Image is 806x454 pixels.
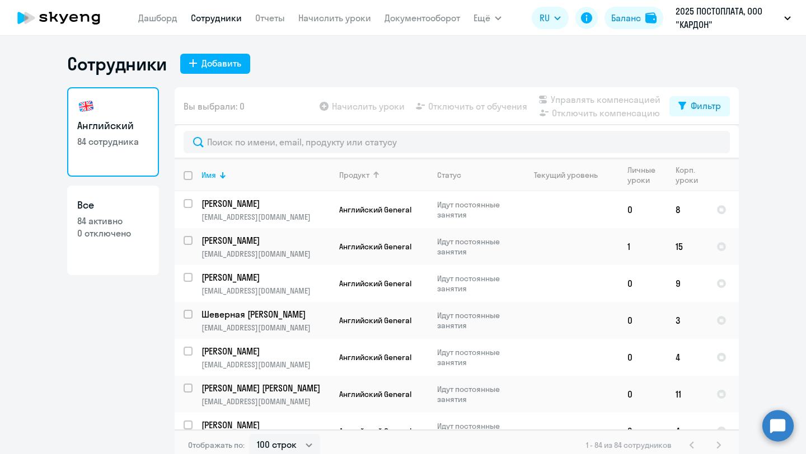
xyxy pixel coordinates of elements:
[201,382,330,394] a: [PERSON_NAME] [PERSON_NAME]
[437,170,514,180] div: Статус
[201,419,330,431] a: [PERSON_NAME]
[201,212,330,222] p: [EMAIL_ADDRESS][DOMAIN_NAME]
[339,278,411,289] span: Английский General
[676,165,707,185] div: Корп. уроки
[667,191,707,228] td: 8
[201,323,330,333] p: [EMAIL_ADDRESS][DOMAIN_NAME]
[339,315,411,325] span: Английский General
[201,271,330,283] a: [PERSON_NAME]
[255,12,285,23] a: Отчеты
[540,11,550,25] span: RU
[437,200,514,220] p: Идут постоянные занятия
[180,54,250,74] button: Добавить
[77,227,149,239] p: 0 отключено
[667,228,707,265] td: 15
[201,249,330,259] p: [EMAIL_ADDRESS][DOMAIN_NAME]
[437,237,514,257] p: Идут постоянные занятия
[604,7,663,29] button: Балансbalance
[670,4,796,31] button: 2025 ПОСТОПЛАТА, ООО "КАРДОН"
[618,376,667,413] td: 0
[627,165,656,185] div: Личные уроки
[611,11,641,25] div: Баланс
[201,345,328,357] p: [PERSON_NAME]
[339,170,369,180] div: Продукт
[532,7,569,29] button: RU
[534,170,598,180] div: Текущий уровень
[645,12,657,23] img: balance
[676,165,698,185] div: Корп. уроки
[201,382,328,394] p: [PERSON_NAME] [PERSON_NAME]
[201,396,330,406] p: [EMAIL_ADDRESS][DOMAIN_NAME]
[201,360,330,370] p: [EMAIL_ADDRESS][DOMAIN_NAME]
[339,170,428,180] div: Продукт
[201,56,241,70] div: Добавить
[437,384,514,404] p: Идут постоянные занятия
[618,228,667,265] td: 1
[667,302,707,339] td: 3
[201,308,328,320] p: Шеверная [PERSON_NAME]
[201,419,328,431] p: [PERSON_NAME]
[201,234,330,247] a: [PERSON_NAME]
[201,271,328,283] p: [PERSON_NAME]
[669,96,730,116] button: Фильтр
[77,119,149,133] h3: Английский
[77,215,149,227] p: 84 активно
[667,265,707,302] td: 9
[184,100,245,113] span: Вы выбрали: 0
[437,421,514,441] p: Идут постоянные занятия
[618,265,667,302] td: 0
[201,170,330,180] div: Имя
[201,308,330,320] a: Шеверная [PERSON_NAME]
[618,191,667,228] td: 0
[201,286,330,296] p: [EMAIL_ADDRESS][DOMAIN_NAME]
[667,339,707,376] td: 4
[184,131,730,153] input: Поиск по имени, email, продукту или статусу
[586,440,672,450] span: 1 - 84 из 84 сотрудников
[188,440,245,450] span: Отображать по:
[138,12,177,23] a: Дашборд
[437,170,461,180] div: Статус
[339,389,411,399] span: Английский General
[201,197,330,210] a: [PERSON_NAME]
[77,135,149,148] p: 84 сотрудника
[339,205,411,215] span: Английский General
[474,11,490,25] span: Ещё
[201,197,328,210] p: [PERSON_NAME]
[618,339,667,376] td: 0
[201,234,328,247] p: [PERSON_NAME]
[676,4,780,31] p: 2025 ПОСТОПЛАТА, ООО "КАРДОН"
[201,345,330,357] a: [PERSON_NAME]
[77,97,95,115] img: english
[67,186,159,275] a: Все84 активно0 отключено
[201,170,216,180] div: Имя
[339,242,411,252] span: Английский General
[667,376,707,413] td: 11
[339,352,411,362] span: Английский General
[298,12,371,23] a: Начислить уроки
[618,302,667,339] td: 0
[437,273,514,294] p: Идут постоянные занятия
[385,12,460,23] a: Документооборот
[437,347,514,367] p: Идут постоянные занятия
[77,198,149,212] h3: Все
[339,426,411,436] span: Английский General
[67,53,167,75] h1: Сотрудники
[627,165,666,185] div: Личные уроки
[67,87,159,177] a: Английский84 сотрудника
[618,413,667,450] td: 3
[667,413,707,450] td: 4
[691,99,721,112] div: Фильтр
[191,12,242,23] a: Сотрудники
[437,310,514,330] p: Идут постоянные занятия
[474,7,502,29] button: Ещё
[523,170,618,180] div: Текущий уровень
